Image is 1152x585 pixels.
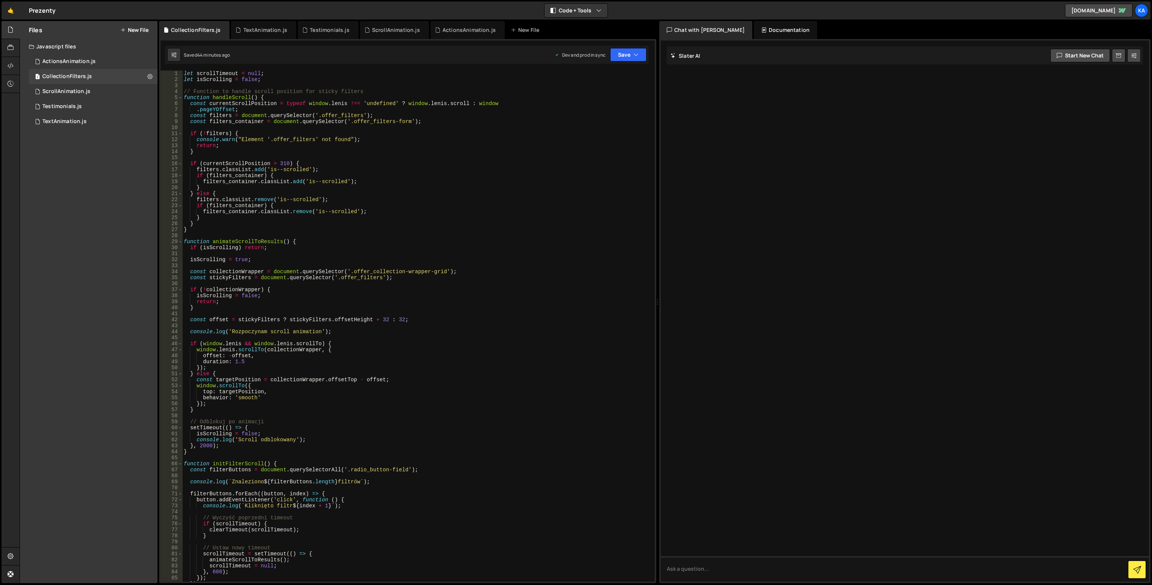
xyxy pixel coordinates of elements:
div: 44 [160,329,183,335]
div: 30 [160,245,183,251]
button: Start new chat [1050,49,1110,62]
div: 73 [160,503,183,509]
div: 6 [160,101,183,107]
h2: Slater AI [670,52,700,59]
div: Testimonials.js [42,103,82,110]
div: 16268/43878.js [29,84,157,99]
button: Save [610,48,646,62]
div: New File [511,26,542,34]
div: 10 [160,125,183,131]
div: 64 [160,449,183,455]
div: TextAnimation.js [42,118,87,125]
div: 29 [160,239,183,245]
div: 24 [160,209,183,215]
div: 3 [160,83,183,89]
div: 75 [160,515,183,521]
div: 84 [160,569,183,575]
div: 35 [160,275,183,281]
div: 8 [160,113,183,119]
div: ActionsAnimation.js [442,26,496,34]
div: TextAnimation.js [243,26,288,34]
div: 83 [160,563,183,569]
div: 49 [160,359,183,365]
div: 9 [160,119,183,125]
div: 43 [160,323,183,329]
div: 5 [160,95,183,101]
div: 22 [160,197,183,203]
div: 28 [160,233,183,239]
h2: Files [29,26,42,34]
div: 16268/43879.js [29,114,157,129]
div: ScrollAnimation.js [372,26,420,34]
div: 25 [160,215,183,221]
div: 58 [160,413,183,419]
div: 68 [160,473,183,479]
div: 42 [160,317,183,323]
div: 69 [160,479,183,485]
div: 20 [160,185,183,191]
div: 55 [160,395,183,401]
div: 18 [160,173,183,179]
div: 74 [160,509,183,515]
div: 40 [160,305,183,311]
div: 39 [160,299,183,305]
div: CollectionFilters.js [171,26,220,34]
button: Code + Tools [544,4,607,17]
div: 67 [160,467,183,473]
div: 16 [160,161,183,167]
div: 16268/45703.js [29,69,157,84]
div: 7 [160,107,183,113]
div: 46 [160,341,183,347]
div: 61 [160,431,183,437]
div: 26 [160,221,183,227]
div: 51 [160,371,183,377]
div: 47 [160,347,183,353]
div: 56 [160,401,183,407]
div: 79 [160,539,183,545]
div: 41 [160,311,183,317]
div: 78 [160,533,183,539]
div: 14 [160,149,183,155]
div: 33 [160,263,183,269]
div: 52 [160,377,183,383]
div: Documentation [754,21,817,39]
div: ActionsAnimation.js [42,58,96,65]
div: 57 [160,407,183,413]
div: 23 [160,203,183,209]
div: 21 [160,191,183,197]
div: 59 [160,419,183,425]
div: 12 [160,137,183,143]
div: 4 [160,89,183,95]
div: 2 [160,77,183,83]
div: ScrollAnimation.js [42,88,90,95]
div: 11 [160,131,183,137]
div: 54 [160,389,183,395]
div: CollectionFilters.js [42,73,92,80]
a: [DOMAIN_NAME] [1065,4,1132,17]
div: 76 [160,521,183,527]
a: 🤙 [1,2,20,20]
div: 82 [160,557,183,563]
div: 44 minutes ago [197,52,230,58]
span: 1 [35,74,40,80]
div: Javascript files [20,39,157,54]
div: 34 [160,269,183,275]
div: 63 [160,443,183,449]
div: 16268/43876.js [29,99,157,114]
div: Chat with [PERSON_NAME] [659,21,752,39]
div: 81 [160,551,183,557]
div: 70 [160,485,183,491]
button: New File [120,27,148,33]
div: 53 [160,383,183,389]
div: Prezenty [29,6,55,15]
div: Saved [184,52,230,58]
div: 80 [160,545,183,551]
div: 60 [160,425,183,431]
div: 19 [160,179,183,185]
div: 77 [160,527,183,533]
div: 32 [160,257,183,263]
div: 36 [160,281,183,287]
div: 66 [160,461,183,467]
div: 17 [160,167,183,173]
div: 45 [160,335,183,341]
